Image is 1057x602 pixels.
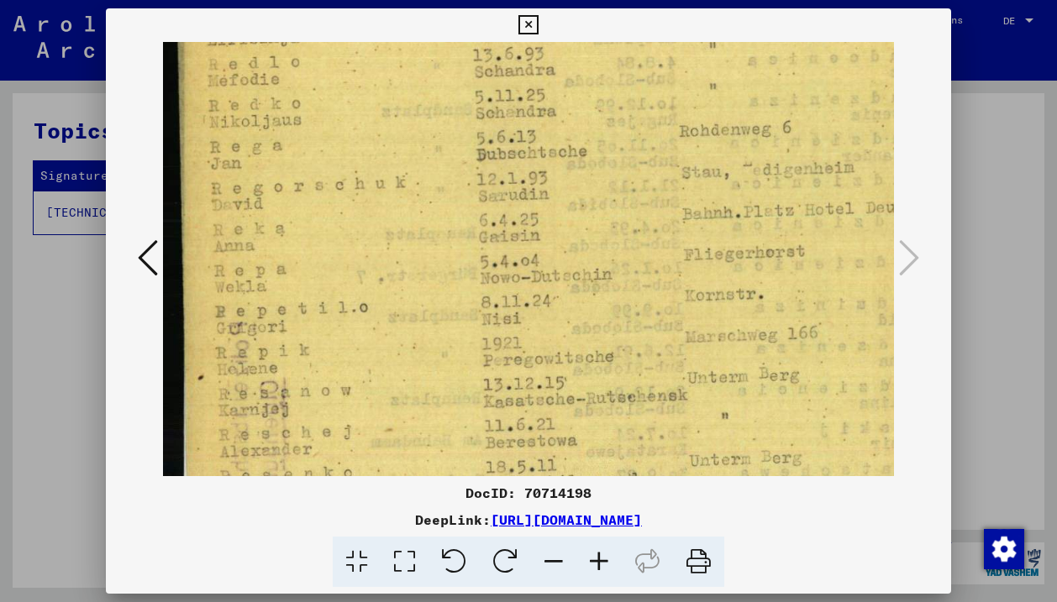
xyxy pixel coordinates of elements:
div: DocID: 70714198 [106,483,951,503]
img: Zustimmung ändern [984,529,1024,569]
div: DeepLink: [106,510,951,530]
a: [URL][DOMAIN_NAME] [491,511,642,528]
div: Zustimmung ändern [983,528,1023,568]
